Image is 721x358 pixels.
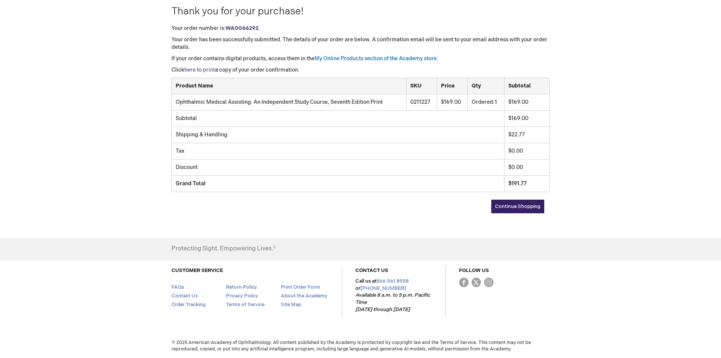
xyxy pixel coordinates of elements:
[504,159,550,176] td: $0.00
[166,339,556,352] span: © 2025 American Academy of Ophthalmology. All content published by the Academy is protected by co...
[171,159,504,176] td: Discount
[484,278,494,287] img: instagram
[504,143,550,159] td: $0.00
[171,245,276,252] h4: Protecting Sight. Empowering Lives.®
[171,127,504,143] td: Shipping & Handling
[406,78,437,94] th: SKU
[281,302,301,308] a: Site Map
[171,25,550,32] p: Your order number is: .
[315,55,438,62] a: My Online Products section of the Academy store.
[355,278,432,313] p: Call us at or
[171,6,550,17] h2: Thank you for your purchase!
[171,143,504,159] td: Tax
[171,66,550,74] p: Click a copy of your order confirmation.
[226,302,265,308] a: Terms of Service
[171,36,550,51] p: Your order has been successfully submitted. The details of your order are below. A confirmation e...
[355,292,430,312] em: Available 8 a.m. to 5 p.m. Pacific Time [DATE] through [DATE]
[459,267,489,274] a: FOLLOW US
[437,94,468,110] td: $169.00
[171,55,550,63] p: If your order contains digital products, access them in the
[184,67,215,73] a: here to print
[171,94,406,110] td: Ophthalmic Medical Assisting: An Independent Study Course, Seventh Edition Print
[171,111,504,127] td: Subtotal
[226,284,257,290] a: Return Policy
[226,25,259,31] a: WA0066292
[472,278,481,287] img: Twitter
[281,284,320,290] a: Print Order Form
[468,78,504,94] th: Qty
[171,267,223,274] a: CUSTOMER SERVICE
[281,293,327,299] a: About the Academy
[504,78,550,94] th: Subtotal
[491,200,544,213] a: Continue Shopping
[504,111,550,127] td: $169.00
[504,127,550,143] td: $22.77
[495,203,540,209] span: Continue Shopping
[472,99,495,105] span: Ordered:
[360,285,406,291] a: [PHONE_NUMBER]
[468,94,504,110] td: 1
[437,78,468,94] th: Price
[171,293,198,299] a: Contact Us
[171,176,504,192] td: Grand Total
[377,278,409,284] a: 866.561.8558
[459,278,469,287] img: Facebook
[171,78,406,94] th: Product Name
[171,302,206,308] a: Order Tracking
[504,94,550,110] td: $169.00
[226,293,258,299] a: Privacy Policy
[171,284,184,290] a: FAQs
[504,176,550,192] td: $191.77
[355,267,388,274] a: CONTACT US
[406,94,437,110] td: 0211227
